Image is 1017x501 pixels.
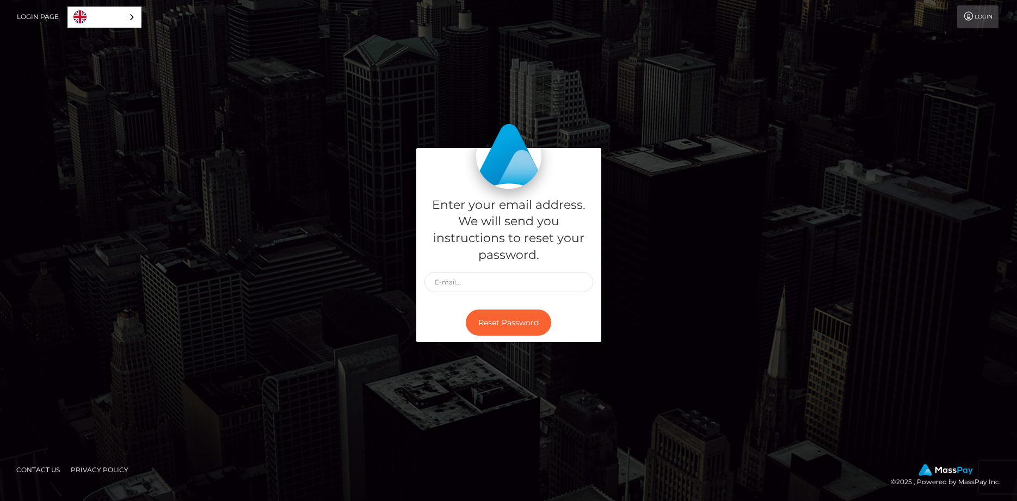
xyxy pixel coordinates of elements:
img: MassPay Login [476,123,541,189]
h5: Enter your email address. We will send you instructions to reset your password. [424,197,593,264]
a: Login [957,5,998,28]
input: E-mail... [424,272,593,292]
div: © 2025 , Powered by MassPay Inc. [891,464,1009,488]
a: Contact Us [12,461,64,478]
div: Language [67,7,141,28]
a: Privacy Policy [66,461,133,478]
a: Login Page [17,5,59,28]
aside: Language selected: English [67,7,141,28]
img: MassPay [919,464,973,476]
button: Reset Password [466,310,551,336]
a: English [68,7,141,27]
